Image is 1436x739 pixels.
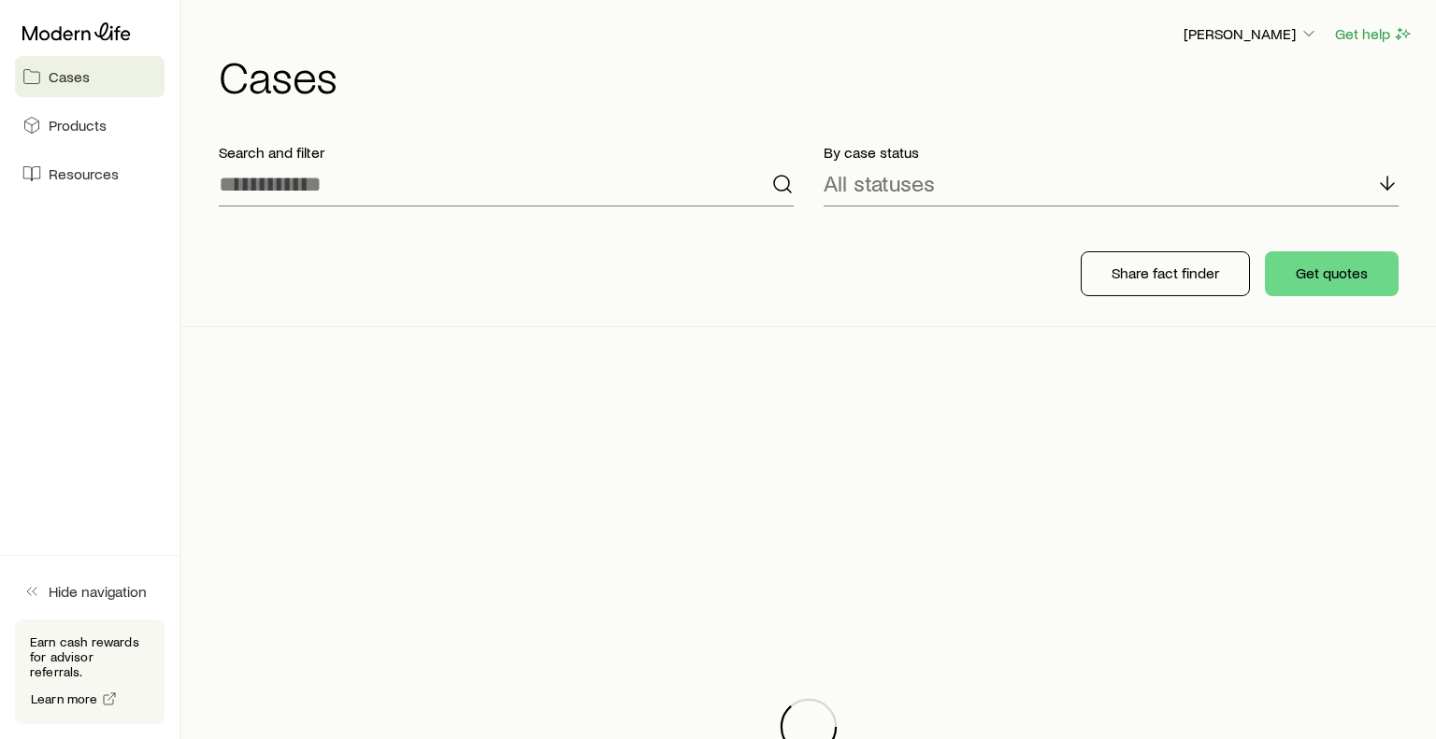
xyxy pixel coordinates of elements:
[219,143,794,162] p: Search and filter
[219,53,1414,98] h1: Cases
[1183,23,1319,46] button: [PERSON_NAME]
[15,153,165,194] a: Resources
[49,67,90,86] span: Cases
[824,170,935,196] p: All statuses
[49,116,107,135] span: Products
[1112,263,1219,282] p: Share fact finder
[49,164,119,183] span: Resources
[49,582,147,601] span: Hide navigation
[31,692,98,705] span: Learn more
[1081,251,1250,296] button: Share fact finder
[15,619,165,724] div: Earn cash rewards for advisor referrals.Learn more
[15,56,165,97] a: Cases
[824,143,1399,162] p: By case status
[30,634,150,679] p: Earn cash rewards for advisor referrals.
[1265,251,1399,296] button: Get quotes
[15,105,165,146] a: Products
[1184,24,1318,43] p: [PERSON_NAME]
[1334,23,1414,45] button: Get help
[15,571,165,612] button: Hide navigation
